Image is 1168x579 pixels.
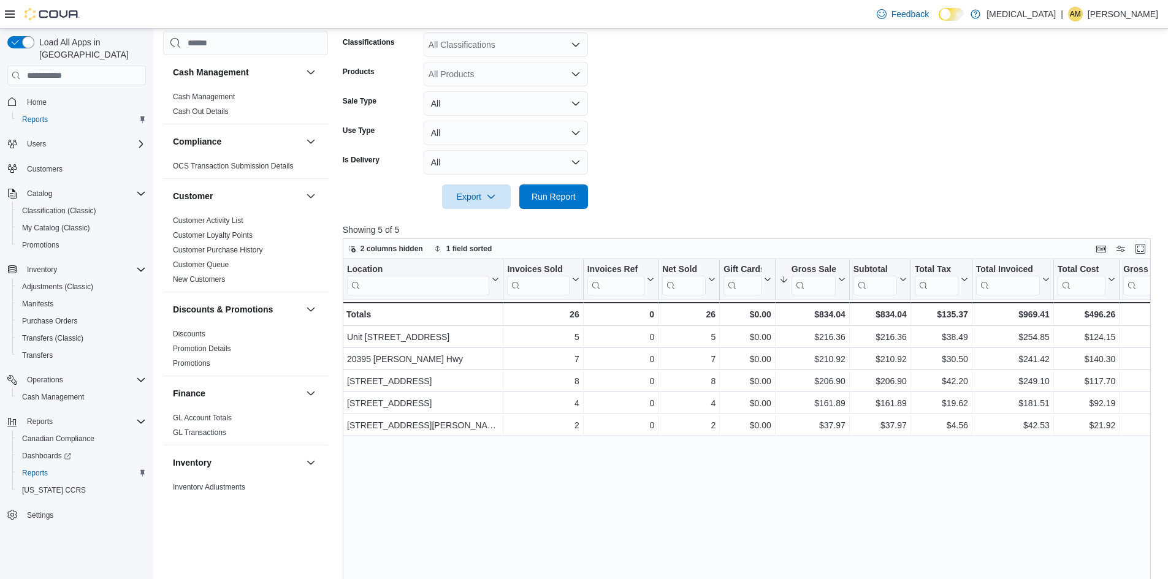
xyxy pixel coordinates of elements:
div: $21.92 [1058,418,1115,433]
span: Reports [22,115,48,124]
span: AM [1070,7,1081,21]
span: Classification (Classic) [17,203,146,218]
button: Reports [12,111,151,128]
span: Transfers [17,348,146,363]
a: Dashboards [12,447,151,464]
span: Promotions [17,238,146,252]
div: $0.00 [723,330,771,344]
div: 20395 [PERSON_NAME] Hwy [347,352,499,366]
div: $206.90 [853,374,907,388]
span: Reports [27,417,53,426]
span: Home [22,94,146,109]
div: Invoices Sold [507,264,569,276]
span: Users [27,139,46,149]
button: Inventory [22,262,62,277]
div: Subtotal [853,264,897,276]
span: Adjustments (Classic) [17,279,146,294]
a: Classification (Classic) [17,203,101,218]
span: Manifests [17,297,146,311]
span: Settings [22,507,146,523]
h3: Inventory [173,456,212,469]
span: Reports [22,414,146,429]
div: $496.26 [1058,307,1115,322]
label: Sale Type [343,96,376,106]
div: [STREET_ADDRESS][PERSON_NAME] [347,418,499,433]
span: Users [22,137,146,151]
div: $834.04 [779,307,845,322]
a: Purchase Orders [17,314,83,328]
button: 2 columns hidden [343,241,428,256]
a: Canadian Compliance [17,431,99,446]
div: $117.70 [1058,374,1115,388]
label: Classifications [343,37,395,47]
div: $92.19 [1058,396,1115,411]
button: Reports [2,413,151,430]
span: Customer Queue [173,260,229,270]
span: Customers [27,164,63,174]
div: $30.50 [915,352,968,366]
div: 7 [507,352,579,366]
div: 5 [507,330,579,344]
div: Compliance [163,159,328,178]
div: $834.04 [853,307,907,322]
h3: Discounts & Promotions [173,303,273,316]
button: Finance [303,386,318,401]
div: $37.97 [779,418,845,433]
div: Cash Management [163,89,328,124]
div: 26 [507,307,579,322]
a: OCS Transaction Submission Details [173,162,294,170]
div: $37.97 [853,418,907,433]
div: 4 [507,396,579,411]
span: Customer Loyalty Points [173,230,253,240]
span: Discounts [173,329,205,339]
button: Operations [2,371,151,388]
div: $0.00 [723,374,771,388]
span: Load All Apps in [GEOGRAPHIC_DATA] [34,36,146,61]
div: $210.92 [853,352,907,366]
div: $42.20 [915,374,968,388]
label: Use Type [343,126,375,135]
a: GL Account Totals [173,414,232,422]
a: GL Transactions [173,428,226,437]
button: [US_STATE] CCRS [12,482,151,499]
button: Adjustments (Classic) [12,278,151,295]
span: Customer Purchase History [173,245,263,255]
div: 2 [662,418,716,433]
button: Cash Management [303,65,318,80]
span: Canadian Compliance [17,431,146,446]
span: GL Transactions [173,428,226,437]
button: Subtotal [853,264,907,295]
a: Dashboards [17,448,76,463]
span: Catalog [22,186,146,201]
button: Display options [1113,241,1128,256]
span: Cash Management [173,92,235,102]
button: All [424,91,588,116]
button: Settings [2,506,151,524]
h3: Compliance [173,135,221,148]
span: Dashboards [17,448,146,463]
button: Invoices Sold [507,264,579,295]
span: Catalog [27,189,52,199]
button: Canadian Compliance [12,430,151,447]
div: 0 [587,418,654,433]
h3: Customer [173,190,213,202]
span: Purchase Orders [22,316,78,326]
button: All [424,150,588,175]
label: Is Delivery [343,155,380,165]
div: $181.51 [976,396,1050,411]
button: Cash Management [12,388,151,406]
div: $38.49 [915,330,968,344]
a: Adjustments (Classic) [17,279,98,294]
input: Dark Mode [939,8,964,21]
button: Export [442,184,511,209]
span: Canadian Compliance [22,434,94,444]
span: Operations [22,373,146,387]
h3: Finance [173,387,205,399]
span: New Customers [173,274,225,284]
button: Keyboard shortcuts [1094,241,1109,256]
button: Users [22,137,51,151]
a: Promotions [17,238,64,252]
a: Customer Loyalty Points [173,231,253,240]
a: Cash Management [17,390,89,404]
div: Net Sold [662,264,706,295]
